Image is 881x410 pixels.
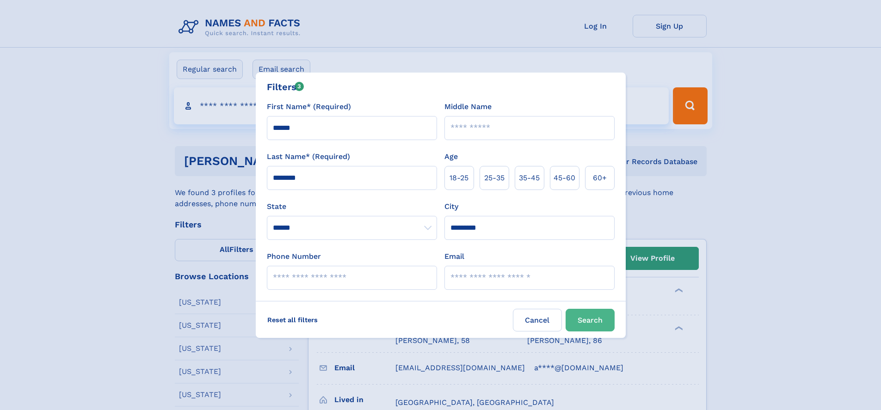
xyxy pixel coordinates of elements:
[444,101,492,112] label: Middle Name
[554,172,575,184] span: 45‑60
[566,309,615,331] button: Search
[450,172,468,184] span: 18‑25
[261,309,324,331] label: Reset all filters
[267,80,304,94] div: Filters
[593,172,607,184] span: 60+
[444,251,464,262] label: Email
[267,101,351,112] label: First Name* (Required)
[267,201,437,212] label: State
[519,172,540,184] span: 35‑45
[484,172,505,184] span: 25‑35
[267,251,321,262] label: Phone Number
[513,309,562,331] label: Cancel
[267,151,350,162] label: Last Name* (Required)
[444,201,458,212] label: City
[444,151,458,162] label: Age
